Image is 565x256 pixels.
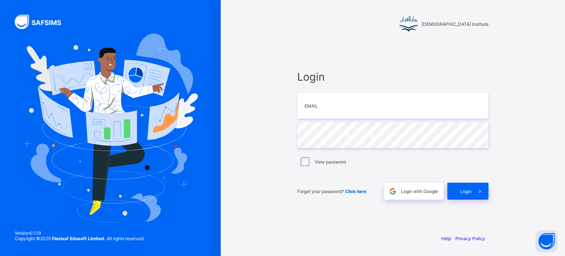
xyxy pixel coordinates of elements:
[345,189,366,194] a: Click here
[52,236,106,241] strong: Flexisaf Edusoft Limited.
[422,21,488,27] span: [DEMOGRAPHIC_DATA] Institute
[15,236,145,241] span: Copyright © 2025 All rights reserved.
[388,187,397,196] img: google.396cfc9801f0270233282035f929180a.svg
[297,70,488,83] span: Login
[297,189,366,194] span: Forgot your password?
[536,230,558,252] button: Open asap
[315,159,346,165] label: View password
[441,236,451,241] a: Help
[15,15,70,29] img: SAFSIMS Logo
[401,189,438,194] span: Login with Google
[15,230,145,236] span: Version 0.1.19
[455,236,485,241] a: Privacy Policy
[23,34,198,222] img: Hero Image
[460,189,472,194] span: Login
